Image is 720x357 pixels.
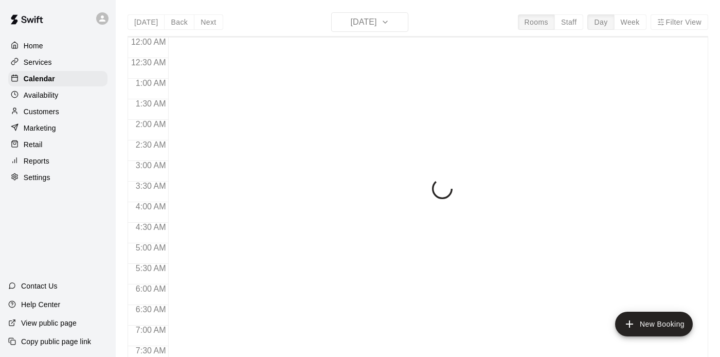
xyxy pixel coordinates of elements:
p: Services [24,57,52,67]
a: Settings [8,170,107,185]
span: 12:30 AM [129,58,169,67]
a: Customers [8,104,107,119]
span: 2:30 AM [133,140,169,149]
span: 7:00 AM [133,326,169,334]
p: View public page [21,318,77,328]
a: Services [8,55,107,70]
p: Copy public page link [21,336,91,347]
span: 3:00 AM [133,161,169,170]
span: 5:00 AM [133,243,169,252]
p: Calendar [24,74,55,84]
a: Marketing [8,120,107,136]
a: Home [8,38,107,53]
span: 6:00 AM [133,284,169,293]
p: Help Center [21,299,60,310]
p: Home [24,41,43,51]
span: 4:00 AM [133,202,169,211]
a: Calendar [8,71,107,86]
span: 7:30 AM [133,346,169,355]
span: 5:30 AM [133,264,169,273]
a: Reports [8,153,107,169]
p: Availability [24,90,59,100]
p: Reports [24,156,49,166]
span: 1:00 AM [133,79,169,87]
p: Customers [24,106,59,117]
span: 3:30 AM [133,182,169,190]
span: 6:30 AM [133,305,169,314]
span: 4:30 AM [133,223,169,231]
span: 12:00 AM [129,38,169,46]
p: Settings [24,172,50,183]
p: Marketing [24,123,56,133]
p: Contact Us [21,281,58,291]
button: add [615,312,693,336]
p: Retail [24,139,43,150]
a: Availability [8,87,107,103]
a: Retail [8,137,107,152]
span: 2:00 AM [133,120,169,129]
span: 1:30 AM [133,99,169,108]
